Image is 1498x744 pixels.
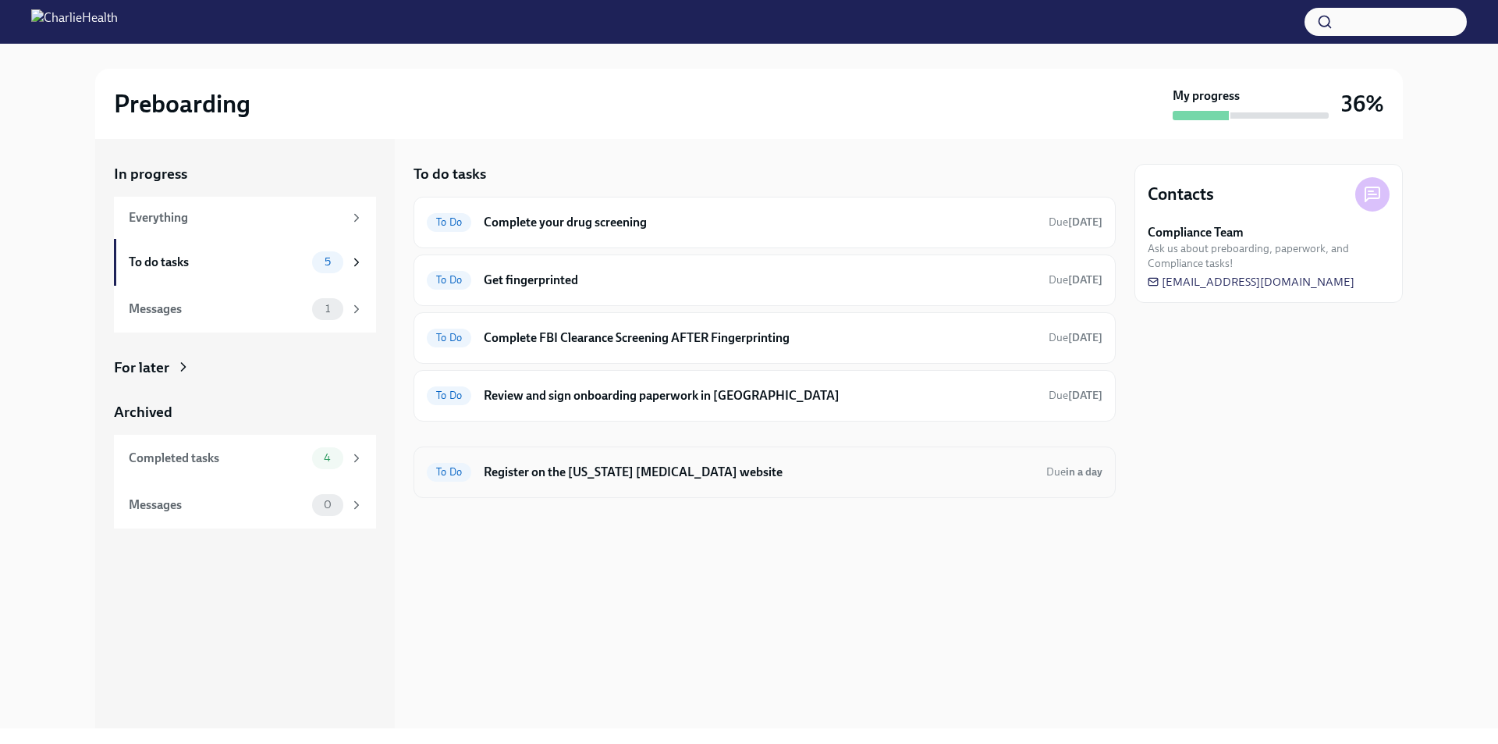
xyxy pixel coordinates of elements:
[1049,272,1102,287] span: October 14th, 2025 07:00
[129,301,306,318] div: Messages
[1148,224,1244,241] strong: Compliance Team
[114,197,376,239] a: Everything
[114,482,376,529] a: Messages0
[114,88,250,119] h2: Preboarding
[427,383,1102,408] a: To DoReview and sign onboarding paperwork in [GEOGRAPHIC_DATA]Due[DATE]
[1148,241,1390,271] span: Ask us about preboarding, paperwork, and Compliance tasks!
[484,329,1036,347] h6: Complete FBI Clearance Screening AFTER Fingerprinting
[129,254,306,271] div: To do tasks
[1049,215,1102,230] span: October 14th, 2025 07:00
[316,303,339,315] span: 1
[484,214,1036,231] h6: Complete your drug screening
[427,274,471,286] span: To Do
[114,402,376,422] a: Archived
[484,272,1036,289] h6: Get fingerprinted
[1066,465,1102,479] strong: in a day
[427,210,1102,235] a: To DoComplete your drug screeningDue[DATE]
[114,286,376,333] a: Messages1
[1049,273,1102,287] span: Due
[31,9,118,34] img: CharlieHealth
[427,460,1102,485] a: To DoRegister on the [US_STATE] [MEDICAL_DATA] websiteDuein a day
[427,216,471,228] span: To Do
[1173,87,1240,105] strong: My progress
[427,326,1102,351] a: To DoComplete FBI Clearance Screening AFTER FingerprintingDue[DATE]
[1341,90,1384,118] h3: 36%
[1046,465,1102,479] span: October 10th, 2025 07:00
[1046,465,1102,479] span: Due
[427,466,471,478] span: To Do
[129,497,306,514] div: Messages
[1049,388,1102,403] span: October 17th, 2025 07:00
[427,390,471,401] span: To Do
[1148,274,1354,290] a: [EMAIL_ADDRESS][DOMAIN_NAME]
[114,358,376,378] a: For later
[314,452,340,464] span: 4
[484,387,1036,404] h6: Review and sign onboarding paperwork in [GEOGRAPHIC_DATA]
[314,499,341,511] span: 0
[315,256,340,268] span: 5
[114,164,376,184] a: In progress
[1068,331,1102,344] strong: [DATE]
[129,209,343,226] div: Everything
[1068,389,1102,402] strong: [DATE]
[1049,330,1102,345] span: October 17th, 2025 07:00
[427,332,471,344] span: To Do
[1068,215,1102,229] strong: [DATE]
[1068,273,1102,287] strong: [DATE]
[414,164,486,184] h5: To do tasks
[114,358,169,378] div: For later
[427,268,1102,293] a: To DoGet fingerprintedDue[DATE]
[1148,183,1214,206] h4: Contacts
[114,239,376,286] a: To do tasks5
[484,464,1034,481] h6: Register on the [US_STATE] [MEDICAL_DATA] website
[129,450,306,467] div: Completed tasks
[114,435,376,482] a: Completed tasks4
[1049,331,1102,344] span: Due
[1049,215,1102,229] span: Due
[1049,389,1102,402] span: Due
